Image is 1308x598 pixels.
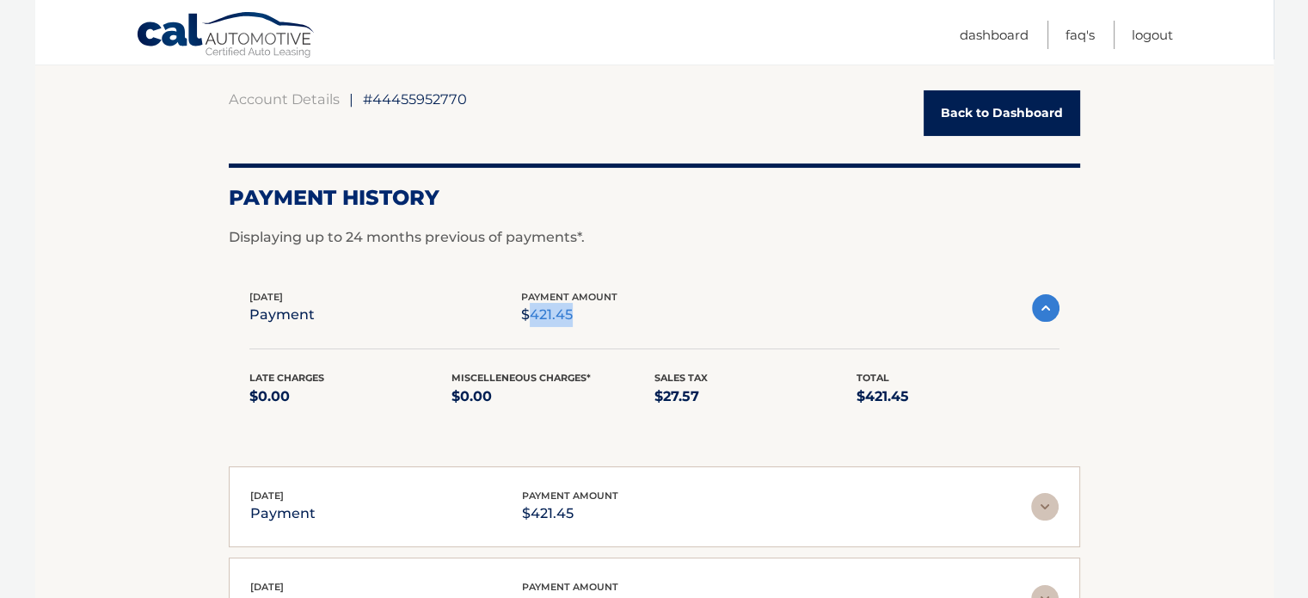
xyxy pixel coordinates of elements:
[363,90,467,108] span: #44455952770
[249,303,315,327] p: payment
[250,581,284,593] span: [DATE]
[250,490,284,502] span: [DATE]
[229,90,340,108] a: Account Details
[349,90,353,108] span: |
[521,303,617,327] p: $421.45
[522,502,618,526] p: $421.45
[1132,21,1173,49] a: Logout
[857,385,1059,409] p: $421.45
[522,581,618,593] span: payment amount
[1065,21,1095,49] a: FAQ's
[249,372,324,384] span: Late Charges
[1031,493,1059,521] img: accordion-rest.svg
[249,385,452,409] p: $0.00
[229,185,1080,211] h2: Payment History
[451,385,654,409] p: $0.00
[136,11,316,61] a: Cal Automotive
[522,490,618,502] span: payment amount
[250,502,316,526] p: payment
[249,291,283,303] span: [DATE]
[924,90,1080,136] a: Back to Dashboard
[451,372,591,384] span: Miscelleneous Charges*
[654,372,708,384] span: Sales Tax
[521,291,617,303] span: payment amount
[1032,294,1059,322] img: accordion-active.svg
[229,227,1080,248] p: Displaying up to 24 months previous of payments*.
[857,372,889,384] span: Total
[960,21,1029,49] a: Dashboard
[654,385,857,409] p: $27.57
